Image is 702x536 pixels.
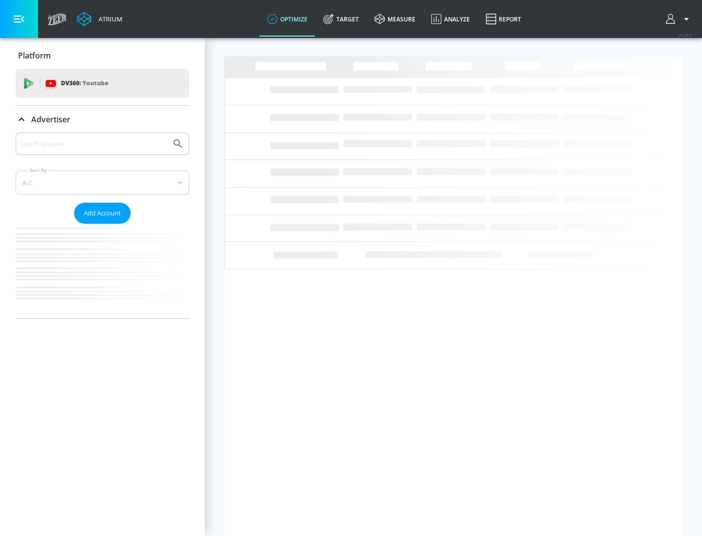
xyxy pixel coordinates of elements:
[61,78,108,89] p: DV360:
[95,15,122,23] div: Atrium
[16,69,189,98] div: DV360: Youtube
[16,42,189,69] div: Platform
[16,133,189,318] div: Advertiser
[18,50,51,61] p: Platform
[367,1,423,37] a: measure
[423,1,478,37] a: Analyze
[679,32,692,38] span: v 4.28.0
[16,106,189,133] div: Advertiser
[259,1,315,37] a: optimize
[84,208,121,219] span: Add Account
[16,171,189,195] div: A-Z
[16,224,189,318] nav: list of Advertiser
[77,12,122,26] a: Atrium
[315,1,367,37] a: Target
[74,203,131,224] button: Add Account
[28,167,49,173] label: Sort By
[31,114,70,125] p: Advertiser
[82,78,108,88] p: Youtube
[19,137,167,150] input: Search by name
[478,1,529,37] a: Report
